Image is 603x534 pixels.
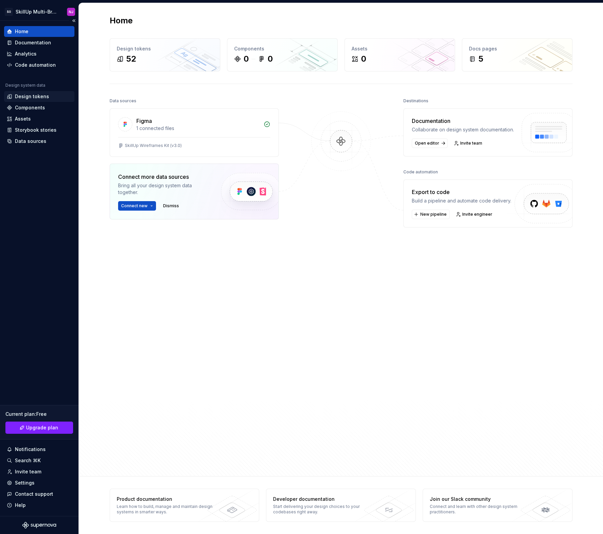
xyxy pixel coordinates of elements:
button: SOSkillUp Multi-Brand Design SystemNJ [1,4,77,19]
a: Code automation [4,60,74,70]
div: SO [5,8,13,16]
div: 52 [126,54,136,64]
div: Start delivering your design choices to your codebases right away. [273,504,372,515]
div: 1 connected files [136,125,260,132]
div: 5 [478,54,483,64]
a: Invite team [452,138,485,148]
div: Assets [15,115,31,122]
div: Search ⌘K [15,457,41,464]
div: Contact support [15,491,53,497]
a: Product documentationLearn how to build, manage and maintain design systems in smarter ways. [110,489,260,522]
div: Export to code [412,188,511,196]
div: Current plan : Free [5,411,73,418]
div: Assets [352,45,448,52]
div: Invite team [15,468,41,475]
span: Upgrade plan [26,424,58,431]
div: Bring all your design system data together. [118,182,209,196]
div: Documentation [412,117,514,125]
a: Design tokens52 [110,38,220,71]
a: Invite engineer [454,210,495,219]
a: Storybook stories [4,125,74,135]
button: Connect new [118,201,156,211]
div: NJ [69,9,73,15]
div: Learn how to build, manage and maintain design systems in smarter ways. [117,504,215,515]
div: Build a pipeline and automate code delivery. [412,197,511,204]
div: 0 [244,54,249,64]
a: Developer documentationStart delivering your design choices to your codebases right away. [266,489,416,522]
span: Invite team [460,141,482,146]
div: Design system data [5,83,45,88]
div: Notifications [15,446,46,453]
span: Open editor [415,141,439,146]
h2: Home [110,15,133,26]
a: Analytics [4,48,74,59]
div: Join our Slack community [430,496,528,503]
a: Settings [4,477,74,488]
div: Analytics [15,50,37,57]
div: Components [234,45,331,52]
a: Data sources [4,136,74,147]
span: Dismiss [163,203,179,209]
div: Code automation [15,62,56,68]
a: Assets [4,113,74,124]
div: 0 [361,54,366,64]
button: New pipeline [412,210,450,219]
div: Help [15,502,26,509]
div: Design tokens [117,45,213,52]
a: Join our Slack communityConnect and learn with other design system practitioners. [423,489,573,522]
div: Storybook stories [15,127,57,133]
div: Developer documentation [273,496,372,503]
a: Figma1 connected filesSkillUp Wireframes Kit (v3.0) [110,108,279,157]
div: Home [15,28,28,35]
a: Components00 [227,38,338,71]
div: Collaborate on design system documentation. [412,126,514,133]
div: Code automation [403,167,438,177]
div: Data sources [15,138,46,145]
button: Contact support [4,489,74,499]
div: Design tokens [15,93,49,100]
button: Search ⌘K [4,455,74,466]
a: Home [4,26,74,37]
div: Connect and learn with other design system practitioners. [430,504,528,515]
a: Upgrade plan [5,422,73,434]
a: Open editor [412,138,448,148]
a: Invite team [4,466,74,477]
div: Connect more data sources [118,173,209,181]
span: New pipeline [420,212,447,217]
button: Collapse sidebar [69,16,79,25]
a: Documentation [4,37,74,48]
div: Figma [136,117,152,125]
div: Settings [15,479,35,486]
button: Dismiss [160,201,182,211]
span: Connect new [121,203,148,209]
a: Design tokens [4,91,74,102]
div: Destinations [403,96,428,106]
div: Documentation [15,39,51,46]
span: Invite engineer [462,212,492,217]
a: Assets0 [344,38,455,71]
div: Data sources [110,96,136,106]
div: SkillUp Multi-Brand Design System [16,8,59,15]
svg: Supernova Logo [22,522,56,529]
div: Components [15,104,45,111]
button: Help [4,500,74,511]
div: 0 [268,54,273,64]
button: Notifications [4,444,74,455]
a: Docs pages5 [462,38,573,71]
a: Components [4,102,74,113]
div: Product documentation [117,496,215,503]
div: Docs pages [469,45,565,52]
div: SkillUp Wireframes Kit (v3.0) [125,143,182,148]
